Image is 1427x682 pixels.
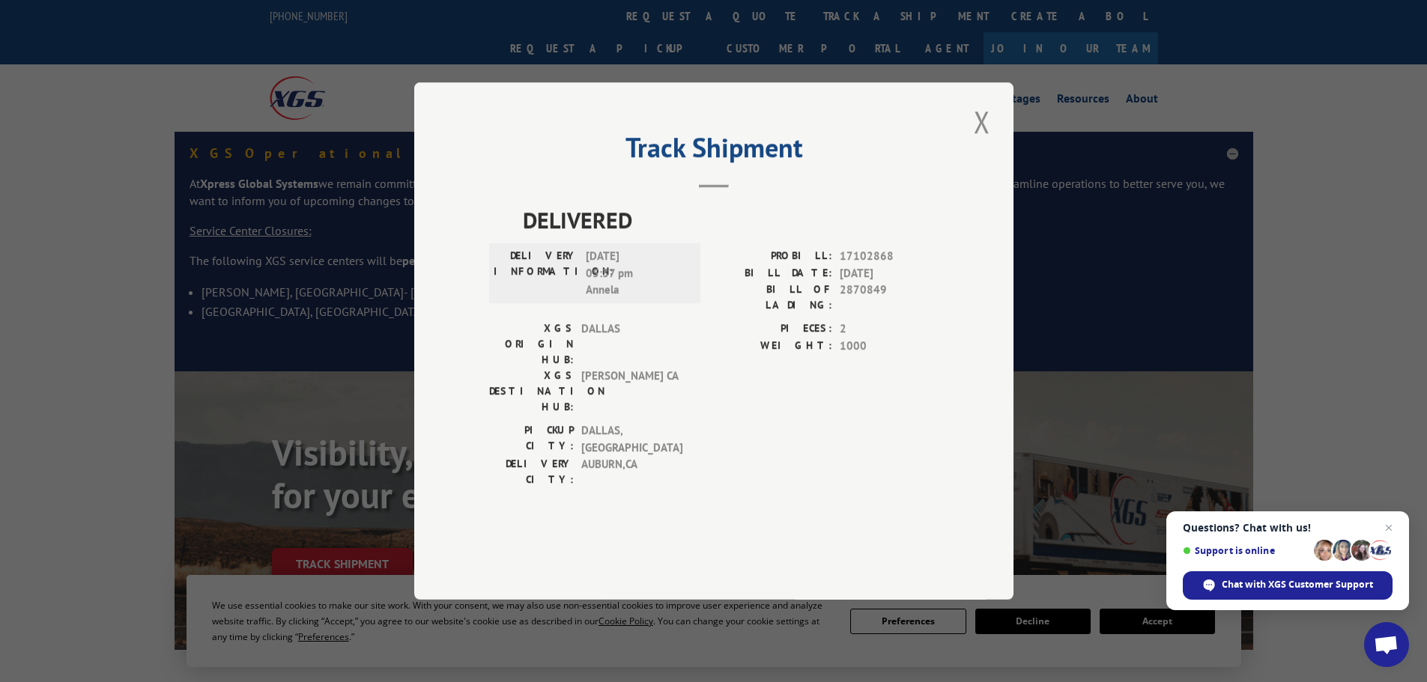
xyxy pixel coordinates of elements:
[1183,571,1393,600] span: Chat with XGS Customer Support
[714,320,832,338] label: PIECES:
[840,338,939,355] span: 1000
[714,338,832,355] label: WEIGHT:
[1183,545,1309,556] span: Support is online
[581,456,682,487] span: AUBURN , CA
[489,137,939,165] h2: Track Shipment
[714,265,832,282] label: BILL DATE:
[714,248,832,265] label: PROBILL:
[1222,578,1373,591] span: Chat with XGS Customer Support
[1183,522,1393,534] span: Questions? Chat with us!
[523,203,939,237] span: DELIVERED
[494,248,578,299] label: DELIVERY INFORMATION:
[1364,622,1409,667] a: Open chat
[840,265,939,282] span: [DATE]
[489,368,574,415] label: XGS DESTINATION HUB:
[581,368,682,415] span: [PERSON_NAME] CA
[840,248,939,265] span: 17102868
[489,422,574,456] label: PICKUP CITY:
[840,281,939,313] span: 2870849
[714,281,832,313] label: BILL OF LADING:
[840,320,939,338] span: 2
[969,101,995,142] button: Close modal
[489,456,574,487] label: DELIVERY CITY:
[586,248,687,299] span: [DATE] 05:37 pm Annela
[581,320,682,368] span: DALLAS
[489,320,574,368] label: XGS ORIGIN HUB:
[581,422,682,456] span: DALLAS , [GEOGRAPHIC_DATA]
